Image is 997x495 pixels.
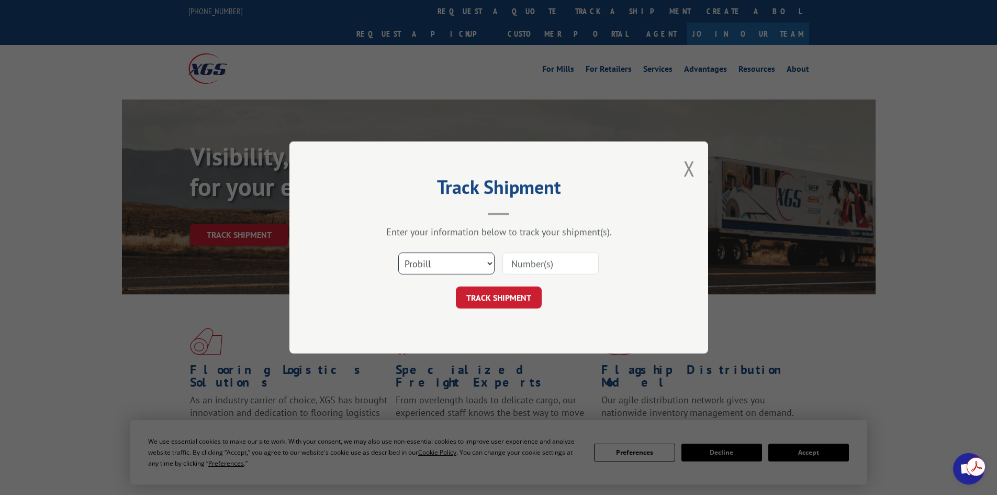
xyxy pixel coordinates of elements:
[456,287,542,309] button: TRACK SHIPMENT
[953,453,984,485] div: Open chat
[342,226,656,238] div: Enter your information below to track your shipment(s).
[342,180,656,200] h2: Track Shipment
[502,252,599,274] input: Number(s)
[684,155,695,182] button: Close modal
